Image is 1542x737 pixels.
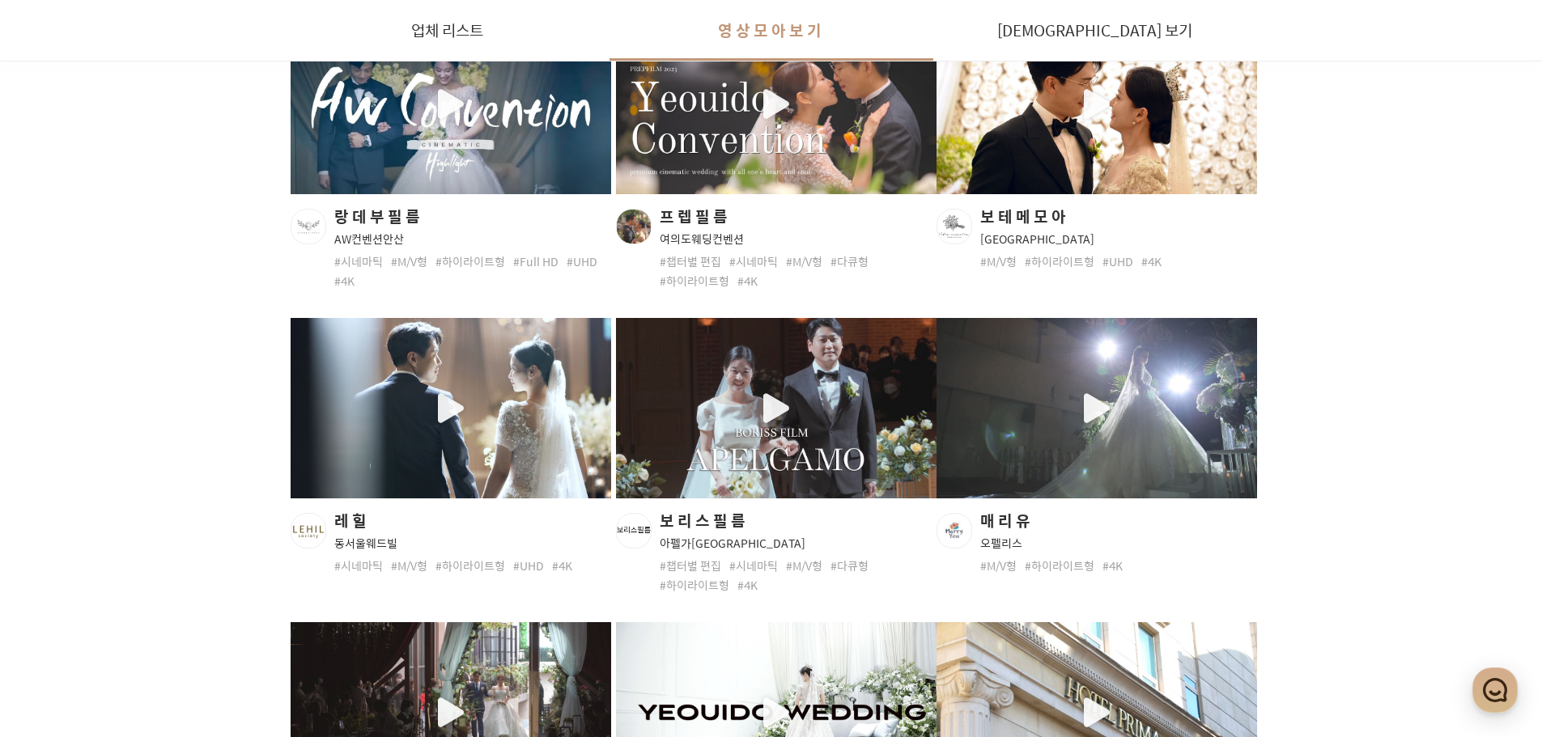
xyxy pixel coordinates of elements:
[1102,557,1123,574] span: #4K
[435,253,505,269] span: #하이라이트형
[435,557,505,574] span: #하이라이트형
[334,557,383,574] span: #시네마틱
[660,577,729,593] span: #하이라이트형
[937,318,1257,574] button: 매리유오펠리스#M/V형#하이라이트형#4K
[980,557,1017,574] span: #M/V형
[334,205,423,227] span: 랑데부필름
[786,253,822,269] span: #M/V형
[729,253,778,269] span: #시네마틱
[5,513,107,553] a: 홈
[660,205,731,227] span: 프렙필름
[334,509,370,532] span: 레힐
[250,537,270,550] span: 설정
[1025,557,1094,574] span: #하이라이트형
[980,205,1069,227] span: 보테메모아
[334,253,383,269] span: #시네마틱
[334,273,355,289] span: #4K
[729,557,778,574] span: #시네마틱
[737,577,758,593] span: #4K
[391,557,427,574] span: #M/V형
[616,318,937,593] button: 보리스필름아펠가[GEOGRAPHIC_DATA]#챕터별 편집#시네마틱#M/V형#다큐형#하이라이트형#4K
[980,253,1017,269] span: #M/V형
[980,231,1257,247] span: [GEOGRAPHIC_DATA]
[334,231,611,247] span: AW컨벤션안산
[1141,253,1162,269] span: #4K
[660,253,721,269] span: #챕터별 편집
[567,253,597,269] span: #UHD
[830,253,869,269] span: #다큐형
[1102,253,1133,269] span: #UHD
[1025,253,1094,269] span: #하이라이트형
[660,509,749,532] span: 보리스필름
[107,513,209,553] a: 대화
[830,557,869,574] span: #다큐형
[660,231,937,247] span: 여의도웨딩컨벤션
[391,253,427,269] span: #M/V형
[660,273,729,289] span: #하이라이트형
[616,14,937,289] button: 프렙필름여의도웨딩컨벤션#챕터별 편집#시네마틱#M/V형#다큐형#하이라이트형#4K
[334,535,611,551] span: 동서울웨드빌
[737,273,758,289] span: #4K
[980,509,1034,532] span: 매리유
[937,14,1257,269] button: 보테메모아[GEOGRAPHIC_DATA]#M/V형#하이라이트형#UHD#4K
[51,537,61,550] span: 홈
[660,557,721,574] span: #챕터별 편집
[513,253,559,269] span: #Full HD
[148,538,168,551] span: 대화
[291,14,611,289] button: 랑데부필름AW컨벤션안산#시네마틱#M/V형#하이라이트형#Full HD#UHD#4K
[552,557,572,574] span: #4K
[660,535,937,551] span: 아펠가[GEOGRAPHIC_DATA]
[291,318,611,574] button: 레힐동서울웨드빌#시네마틱#M/V형#하이라이트형#UHD#4K
[513,557,544,574] span: #UHD
[980,535,1257,551] span: 오펠리스
[209,513,311,553] a: 설정
[786,557,822,574] span: #M/V형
